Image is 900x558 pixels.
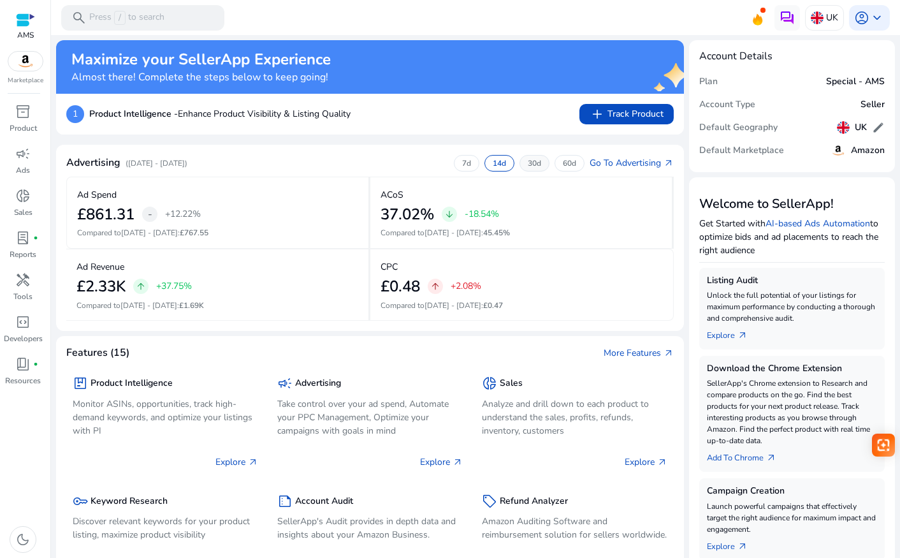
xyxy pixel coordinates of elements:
p: Unlock the full potential of your listings for maximum performance by conducting a thorough and c... [707,290,877,324]
p: 1 [66,105,84,123]
h5: Refund Analyzer [500,496,568,507]
span: arrow_outward [664,348,674,358]
span: arrow_upward [136,281,146,291]
img: amazon.svg [831,143,846,158]
h2: £861.31 [77,205,134,224]
h5: Listing Audit [707,275,877,286]
p: Marketplace [8,76,43,85]
h4: Almost there! Complete the steps below to keep going! [71,71,331,84]
img: amazon.svg [8,52,43,71]
p: Explore [625,455,667,469]
img: uk.svg [811,11,824,24]
span: £1.69K [179,300,204,311]
p: Ad Spend [77,188,117,202]
span: 45.45% [483,228,510,238]
b: Product Intelligence - [89,108,178,120]
span: [DATE] - [DATE] [120,300,177,311]
img: uk.svg [837,121,850,134]
a: Explorearrow_outward [707,535,758,553]
h5: Plan [699,77,718,87]
p: Product [10,122,37,134]
span: dark_mode [15,532,31,547]
a: AI-based Ads Automation [766,217,870,230]
h4: Advertising [66,157,120,169]
p: Discover relevant keywords for your product listing, maximize product visibility [73,515,258,541]
h5: Keyword Research [91,496,168,507]
p: Get Started with to optimize bids and ad placements to reach the right audience [699,217,885,257]
span: sell [482,494,497,509]
h2: £2.33K [76,277,126,296]
p: Compared to : [381,300,664,311]
h5: Advertising [295,378,341,389]
span: arrow_outward [766,453,776,463]
p: Tools [13,291,33,302]
h5: Default Geography [699,122,778,133]
p: Ads [16,165,30,176]
p: Amazon Auditing Software and reimbursement solution for sellers worldwide. [482,515,667,541]
p: Developers [4,333,43,344]
span: book_4 [15,356,31,372]
h5: Product Intelligence [91,378,173,389]
span: donut_small [15,188,31,203]
p: Press to search [89,11,164,25]
p: Reports [10,249,36,260]
p: +2.08% [451,282,481,291]
p: Compared to : [76,300,358,311]
h5: Sales [500,378,523,389]
span: arrow_outward [664,158,674,168]
p: Compared to : [381,227,662,239]
a: Go To Advertisingarrow_outward [590,156,674,170]
h5: Download the Chrome Extension [707,363,877,374]
h4: Account Details [699,50,885,62]
p: CPC [381,260,398,274]
h5: Default Marketplace [699,145,784,156]
span: keyboard_arrow_down [869,10,885,26]
span: donut_small [482,376,497,391]
h5: Campaign Creation [707,486,877,497]
h5: Account Audit [295,496,353,507]
h5: Amazon [851,145,885,156]
span: fiber_manual_record [33,362,38,367]
span: - [148,207,152,222]
span: arrow_outward [657,457,667,467]
p: Monitor ASINs, opportunities, track high-demand keywords, and optimize your listings with PI [73,397,258,437]
a: Explorearrow_outward [707,324,758,342]
span: inventory_2 [15,104,31,119]
span: arrow_outward [737,330,748,341]
p: Launch powerful campaigns that effectively target the right audience for maximum impact and engag... [707,501,877,535]
span: campaign [277,376,293,391]
p: Sales [14,207,33,218]
p: Compared to : [77,227,358,239]
span: add [590,106,605,122]
p: SellerApp's Audit provides in depth data and insights about your Amazon Business. [277,515,463,541]
span: arrow_upward [430,281,440,291]
span: arrow_outward [453,457,463,467]
span: campaign [15,146,31,161]
span: [DATE] - [DATE] [425,228,481,238]
p: Explore [420,455,463,469]
span: package [73,376,88,391]
span: edit [872,121,885,134]
h2: £0.48 [381,277,420,296]
span: £0.47 [483,300,503,311]
h3: Welcome to SellerApp! [699,196,885,212]
p: ACoS [381,188,403,202]
p: 14d [493,158,506,168]
span: handyman [15,272,31,288]
h4: Features (15) [66,347,129,359]
p: 30d [528,158,541,168]
span: / [114,11,126,25]
h2: 37.02% [381,205,434,224]
span: arrow_downward [444,209,454,219]
h2: Maximize your SellerApp Experience [71,50,331,69]
span: summarize [277,494,293,509]
h5: Seller [860,99,885,110]
span: arrow_outward [737,541,748,552]
p: 7d [462,158,471,168]
p: -18.54% [465,210,499,219]
p: +37.75% [156,282,192,291]
p: AMS [16,29,35,41]
p: Enhance Product Visibility & Listing Quality [89,107,351,121]
button: addTrack Product [579,104,674,124]
p: Resources [5,375,41,386]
